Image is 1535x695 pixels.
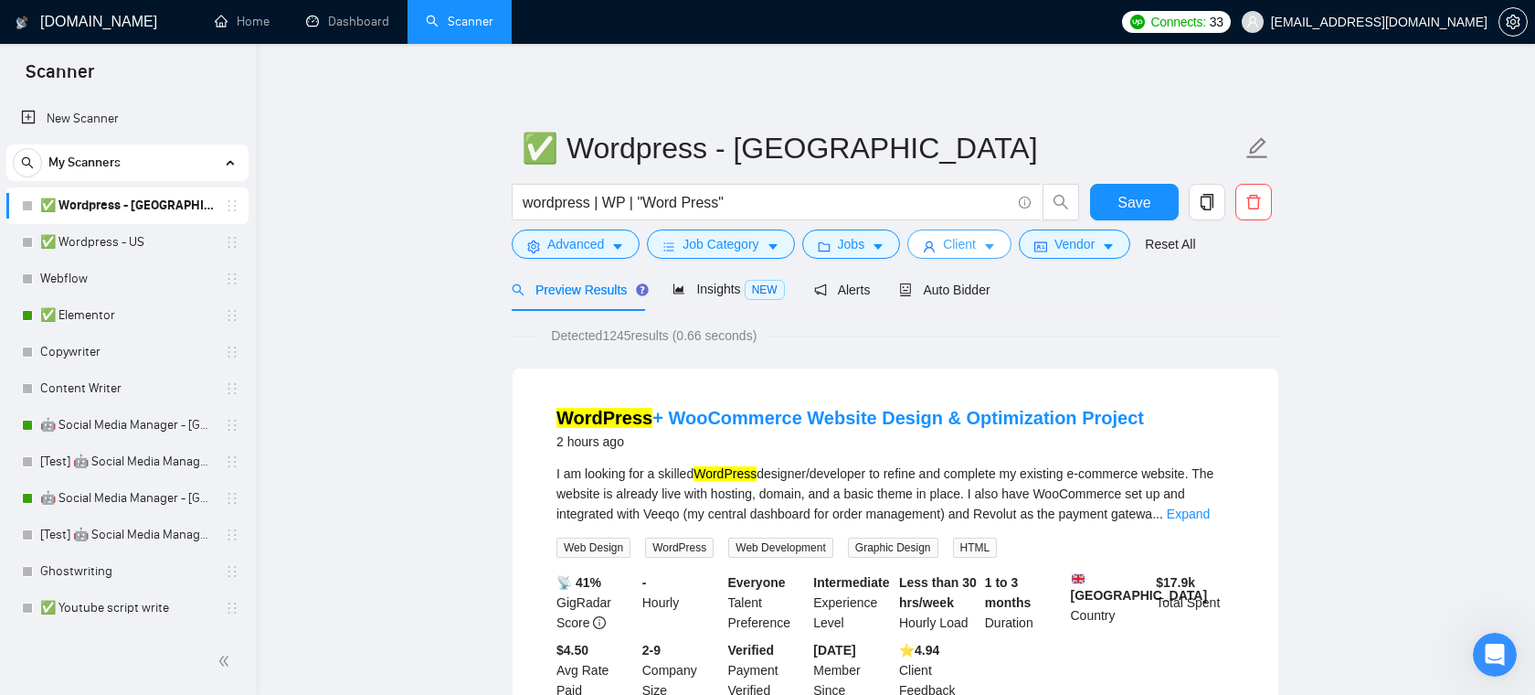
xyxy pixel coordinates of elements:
input: Search Freelance Jobs... [523,191,1011,214]
a: homeHome [215,14,270,29]
span: idcard [1034,240,1047,253]
span: holder [225,528,239,542]
button: barsJob Categorycaret-down [647,230,794,259]
button: settingAdvancedcaret-down [512,230,640,259]
a: 🤖 Social Media Manager - [GEOGRAPHIC_DATA] [40,407,214,444]
button: search [1043,184,1079,220]
b: [GEOGRAPHIC_DATA] [1071,572,1208,603]
input: Scanner name... [522,125,1242,171]
span: Web Design [556,538,630,558]
button: folderJobscaret-down [802,230,901,259]
span: delete [1236,194,1271,210]
span: Detected 1245 results (0.66 seconds) [538,326,769,346]
span: user [1246,16,1259,28]
img: upwork-logo.png [1130,15,1145,29]
span: holder [225,564,239,579]
div: I am looking for a skilled designer/developer to refine and complete my existing e-commerce websi... [556,464,1234,524]
div: Total Spent [1152,572,1238,633]
a: Reset All [1145,234,1195,254]
span: holder [225,491,239,506]
span: robot [899,283,912,296]
button: Save [1090,184,1179,220]
span: Advanced [547,234,604,254]
span: user [923,240,936,253]
a: New Scanner [21,101,234,137]
div: Hourly [639,572,725,633]
mark: WordPress [556,408,652,428]
span: holder [225,272,239,286]
span: holder [225,418,239,433]
span: info-circle [1019,197,1031,208]
b: ⭐️ 4.94 [899,643,939,658]
a: 🤖 Social Media Manager - [GEOGRAPHIC_DATA] [40,480,214,517]
b: $ 17.9k [1156,575,1195,590]
b: [DATE] [813,643,855,658]
span: search [14,156,41,169]
span: Connects: [1150,12,1205,32]
div: Duration [981,572,1067,633]
span: caret-down [767,240,779,253]
a: ✅ Speed optimization [40,626,214,663]
a: Ghostwriting [40,553,214,590]
a: ✅ Youtube script write [40,590,214,626]
span: copy [1190,194,1224,210]
a: searchScanner [426,14,493,29]
div: Experience Level [810,572,895,633]
span: Job Category [683,234,758,254]
span: caret-down [872,240,884,253]
span: Jobs [838,234,865,254]
b: Everyone [728,575,786,590]
span: 33 [1210,12,1223,32]
span: Vendor [1054,234,1095,254]
span: Scanner [11,59,109,97]
span: bars [662,240,675,253]
button: idcardVendorcaret-down [1019,230,1130,259]
span: ... [1152,507,1163,521]
span: Graphic Design [848,538,938,558]
span: HTML [953,538,998,558]
a: Webflow [40,261,214,297]
img: logo [16,8,28,37]
span: setting [1499,15,1527,29]
span: caret-down [611,240,624,253]
span: search [1043,194,1078,210]
button: setting [1498,7,1528,37]
b: 📡 41% [556,575,601,590]
span: setting [527,240,540,253]
a: ✅ Elementor [40,297,214,334]
span: area-chart [672,283,685,295]
b: 1 to 3 months [985,575,1032,610]
a: dashboardDashboard [306,14,389,29]
span: holder [225,345,239,359]
a: WordPress+ WooCommerce Website Design & Optimization Project [556,408,1144,428]
div: Country [1067,572,1153,633]
span: folder [818,240,831,253]
span: holder [225,454,239,469]
iframe: Intercom live chat [1473,633,1517,677]
span: caret-down [983,240,996,253]
span: holder [225,601,239,615]
span: double-left [217,652,236,670]
span: search [512,283,524,296]
a: ✅ Wordpress - US [40,224,214,261]
b: $4.50 [556,643,588,658]
b: Verified [728,643,775,658]
span: Insights [672,282,784,296]
b: 2-9 [642,643,661,658]
span: Web Development [728,538,833,558]
span: edit [1245,136,1269,160]
button: userClientcaret-down [907,230,1011,259]
span: info-circle [593,616,606,629]
a: [Test] 🤖 Social Media Manager - [GEOGRAPHIC_DATA] [40,444,214,480]
button: search [13,148,42,177]
span: notification [814,283,827,296]
span: Alerts [814,283,871,297]
span: NEW [745,280,785,300]
span: holder [225,381,239,396]
img: 🇬🇧 [1072,572,1085,585]
li: New Scanner [6,101,249,137]
span: Client [943,234,976,254]
mark: WordPress [693,466,757,481]
span: holder [225,198,239,213]
a: setting [1498,15,1528,29]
